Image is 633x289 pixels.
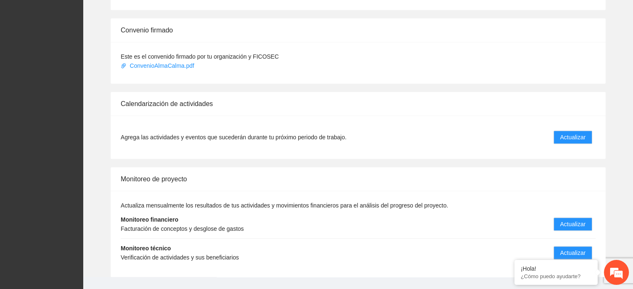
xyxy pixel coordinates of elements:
span: Actualiza mensualmente los resultados de tus actividades y movimientos financieros para el anális... [121,202,448,209]
span: Actualizar [560,133,586,142]
span: Este es el convenido firmado por tu organización y FICOSEC [121,53,279,60]
div: Minimizar ventana de chat en vivo [137,4,156,24]
span: Verificación de actividades y sus beneficiarios [121,254,239,261]
strong: Monitoreo técnico [121,245,171,252]
span: paper-clip [121,63,127,69]
button: Actualizar [554,217,592,231]
span: Estamos en línea. [48,96,115,180]
strong: Monitoreo financiero [121,216,178,223]
span: Facturación de conceptos y desglose de gastos [121,225,244,232]
span: Actualizar [560,220,586,229]
p: ¿Cómo puedo ayudarte? [521,273,591,279]
span: Actualizar [560,248,586,257]
button: Actualizar [554,131,592,144]
span: Agrega las actividades y eventos que sucederán durante tu próximo periodo de trabajo. [121,133,346,142]
div: Chatee con nosotros ahora [43,42,140,53]
div: Monitoreo de proyecto [121,167,596,191]
textarea: Escriba su mensaje y pulse “Intro” [4,197,159,226]
button: Actualizar [554,246,592,259]
div: Convenio firmado [121,18,596,42]
div: ¡Hola! [521,265,591,272]
div: Calendarización de actividades [121,92,596,116]
a: ConvenioAlmaCalma.pdf [121,62,196,69]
